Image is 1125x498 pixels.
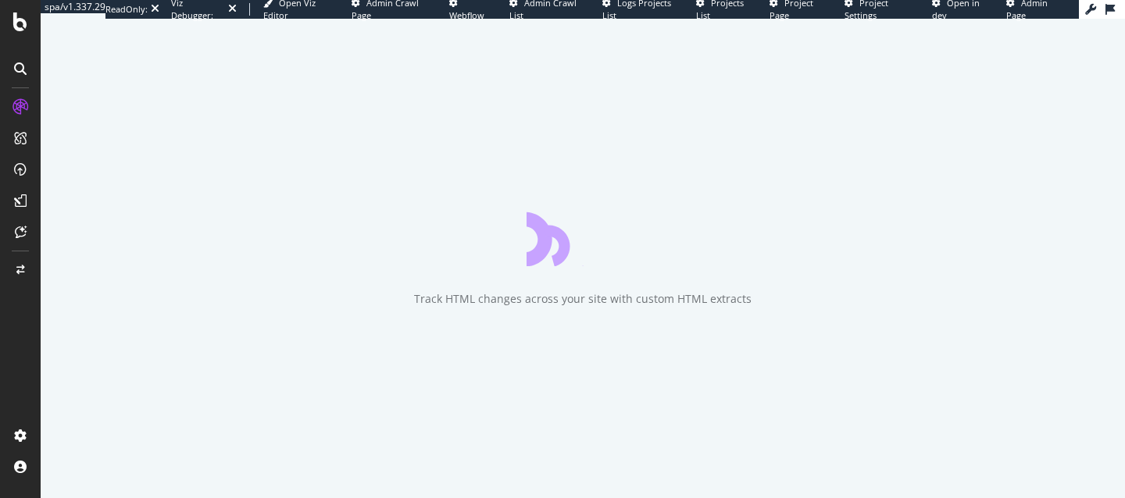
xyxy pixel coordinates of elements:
div: Track HTML changes across your site with custom HTML extracts [414,291,752,307]
span: Webflow [449,9,484,21]
div: ReadOnly: [105,3,148,16]
div: animation [527,210,639,266]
